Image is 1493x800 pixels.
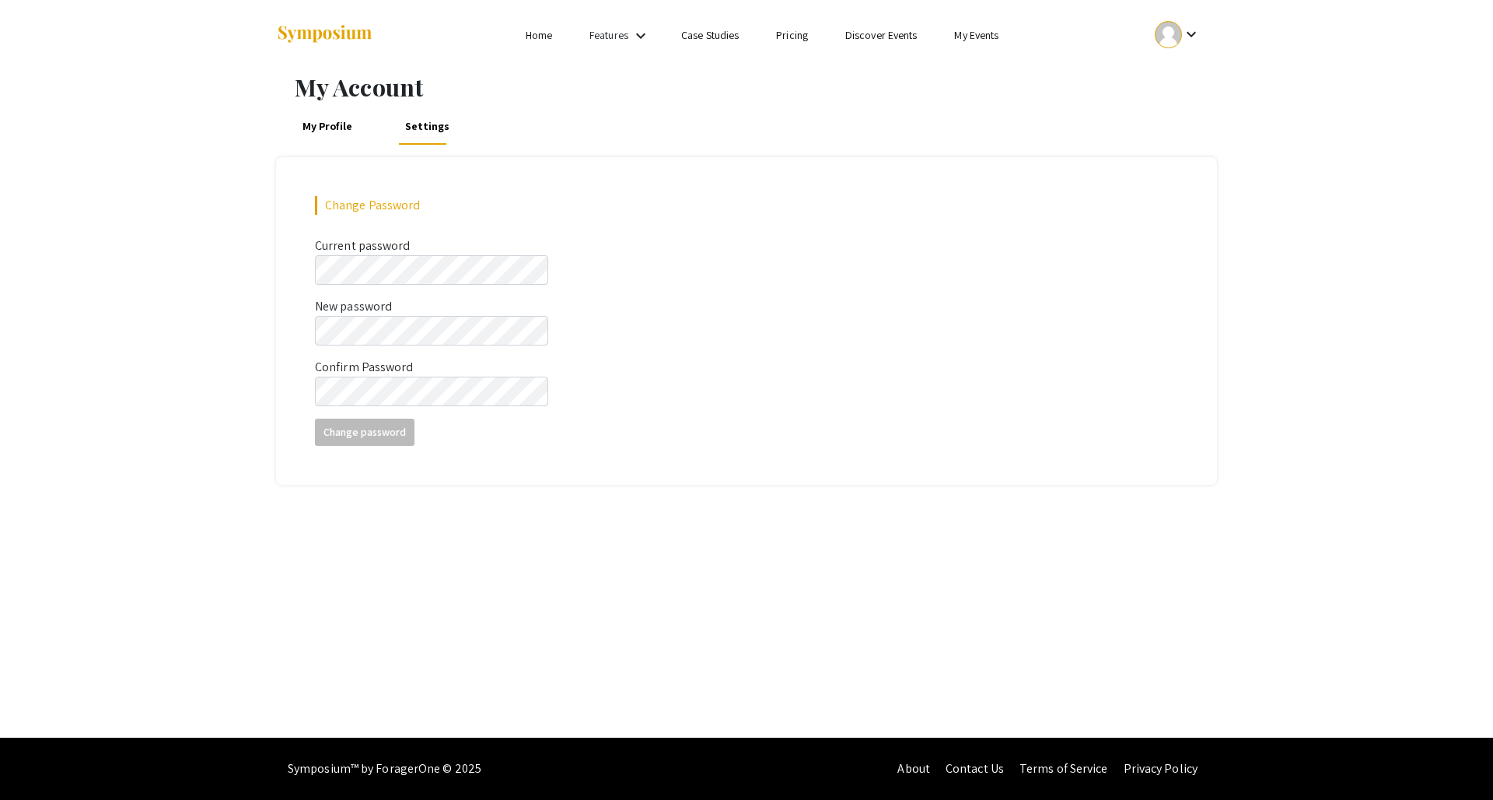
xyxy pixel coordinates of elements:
[526,28,552,42] a: Home
[897,760,930,777] a: About
[288,738,481,800] div: Symposium™ by ForagerOne © 2025
[299,107,357,145] a: My Profile
[315,358,414,377] label: Confirm Password
[315,419,414,446] button: Change password
[12,730,66,788] iframe: Chat
[315,237,411,255] label: Current password
[401,107,453,145] a: Settings
[845,28,918,42] a: Discover Events
[681,28,739,42] a: Case Studies
[315,297,392,316] label: New password
[276,24,373,45] img: Symposium by ForagerOne
[954,28,998,42] a: My Events
[631,26,650,45] mat-icon: Expand Features list
[315,196,1178,215] div: Change Password
[589,28,628,42] a: Features
[1019,760,1108,777] a: Terms of Service
[776,28,808,42] a: Pricing
[1182,25,1201,44] mat-icon: Expand account dropdown
[1138,17,1217,52] button: Expand account dropdown
[946,760,1004,777] a: Contact Us
[1124,760,1198,777] a: Privacy Policy
[295,73,1217,101] h1: My Account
